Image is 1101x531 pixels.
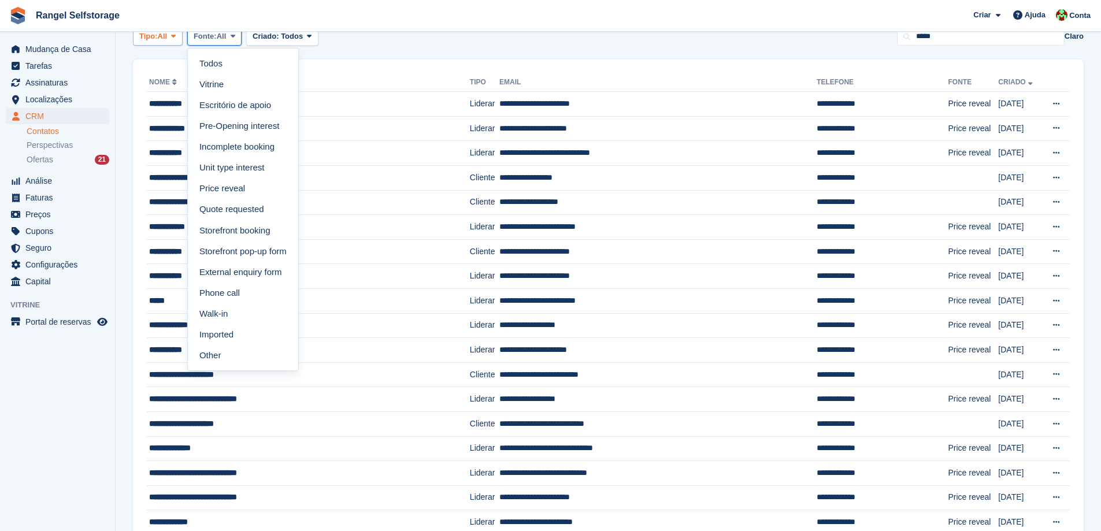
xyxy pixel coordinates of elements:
[6,314,109,330] a: menu
[25,108,95,124] span: CRM
[27,154,53,165] span: Ofertas
[25,173,95,189] span: Análise
[9,7,27,24] img: stora-icon-8386f47178a22dfd0bd8f6a31ec36ba5ce8667c1dd55bd0f319d3a0aa187defe.svg
[948,73,998,92] th: Fonte
[192,283,294,303] a: Phone call
[948,461,998,486] td: Price reveal
[998,387,1041,412] td: [DATE]
[998,485,1041,510] td: [DATE]
[192,157,294,178] a: Unit type interest
[192,345,294,366] a: Other
[470,362,499,387] td: Cliente
[948,338,998,363] td: Price reveal
[192,220,294,241] a: Storefront booking
[253,32,279,40] span: Criado:
[998,165,1041,190] td: [DATE]
[998,116,1041,141] td: [DATE]
[1025,9,1046,21] span: Ajuda
[470,485,499,510] td: Liderar
[1069,10,1091,21] span: Conta
[192,116,294,136] a: Pre-Opening interest
[6,273,109,289] a: menu
[6,75,109,91] a: menu
[25,75,95,91] span: Assinaturas
[817,73,948,92] th: Telefone
[6,108,109,124] a: menu
[31,6,124,25] a: Rangel Selfstorage
[6,173,109,189] a: menu
[948,436,998,461] td: Price reveal
[25,223,95,239] span: Cupons
[192,199,294,220] a: Quote requested
[192,74,294,95] a: Vitrine
[948,116,998,141] td: Price reveal
[194,31,217,42] span: Fonte:
[192,303,294,324] a: Walk-in
[470,239,499,264] td: Cliente
[25,273,95,289] span: Capital
[470,313,499,338] td: Liderar
[470,116,499,141] td: Liderar
[1056,9,1067,21] img: Fernando Ferreira
[998,215,1041,240] td: [DATE]
[187,27,242,46] button: Fonte: All
[998,239,1041,264] td: [DATE]
[499,73,817,92] th: Email
[192,53,294,74] a: Todos
[470,288,499,313] td: Liderar
[998,338,1041,363] td: [DATE]
[948,288,998,313] td: Price reveal
[470,190,499,215] td: Cliente
[470,436,499,461] td: Liderar
[6,206,109,222] a: menu
[470,215,499,240] td: Liderar
[998,141,1041,166] td: [DATE]
[470,387,499,412] td: Liderar
[948,387,998,412] td: Price reveal
[998,461,1041,486] td: [DATE]
[27,139,109,151] a: Perspectivas
[27,140,73,151] span: Perspectivas
[192,179,294,199] a: Price reveal
[95,315,109,329] a: Loja de pré-visualização
[948,485,998,510] td: Price reveal
[998,411,1041,436] td: [DATE]
[25,58,95,74] span: Tarefas
[998,362,1041,387] td: [DATE]
[25,41,95,57] span: Mudança de Casa
[470,338,499,363] td: Liderar
[470,92,499,117] td: Liderar
[998,190,1041,215] td: [DATE]
[192,324,294,345] a: Imported
[6,240,109,256] a: menu
[25,206,95,222] span: Preços
[948,215,998,240] td: Price reveal
[470,264,499,289] td: Liderar
[217,31,227,42] span: All
[133,27,183,46] button: Tipo: All
[6,190,109,206] a: menu
[998,264,1041,289] td: [DATE]
[246,27,318,46] button: Criado: Todos
[27,154,109,166] a: Ofertas 21
[998,313,1041,338] td: [DATE]
[973,9,991,21] span: Criar
[149,78,179,86] a: Nome
[998,78,1035,86] a: Criado
[192,95,294,116] a: Escritório de apoio
[998,288,1041,313] td: [DATE]
[25,190,95,206] span: Faturas
[25,314,95,330] span: Portal de reservas
[948,239,998,264] td: Price reveal
[470,165,499,190] td: Cliente
[998,92,1041,117] td: [DATE]
[25,91,95,107] span: Localizações
[25,257,95,273] span: Configurações
[948,92,998,117] td: Price reveal
[6,41,109,57] a: menu
[25,240,95,256] span: Seguro
[6,91,109,107] a: menu
[139,31,158,42] span: Tipo:
[281,32,303,40] span: Todos
[192,241,294,262] a: Storefront pop-up form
